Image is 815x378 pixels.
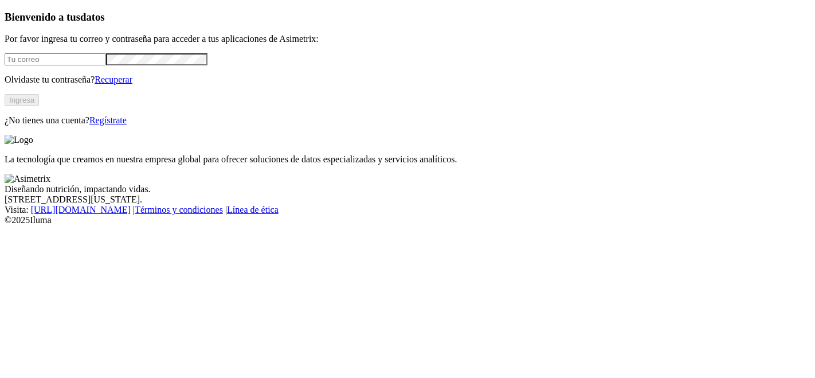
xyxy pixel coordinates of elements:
[5,94,39,106] button: Ingresa
[5,184,810,194] div: Diseñando nutrición, impactando vidas.
[95,75,132,84] a: Recuperar
[5,135,33,145] img: Logo
[5,115,810,126] p: ¿No tienes una cuenta?
[89,115,127,125] a: Regístrate
[5,205,810,215] div: Visita : | |
[31,205,131,215] a: [URL][DOMAIN_NAME]
[5,34,810,44] p: Por favor ingresa tu correo y contraseña para acceder a tus aplicaciones de Asimetrix:
[227,205,279,215] a: Línea de ética
[5,154,810,165] p: La tecnología que creamos en nuestra empresa global para ofrecer soluciones de datos especializad...
[5,75,810,85] p: Olvidaste tu contraseña?
[80,11,105,23] span: datos
[5,11,810,24] h3: Bienvenido a tus
[135,205,223,215] a: Términos y condiciones
[5,194,810,205] div: [STREET_ADDRESS][US_STATE].
[5,215,810,225] div: © 2025 Iluma
[5,53,106,65] input: Tu correo
[5,174,50,184] img: Asimetrix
